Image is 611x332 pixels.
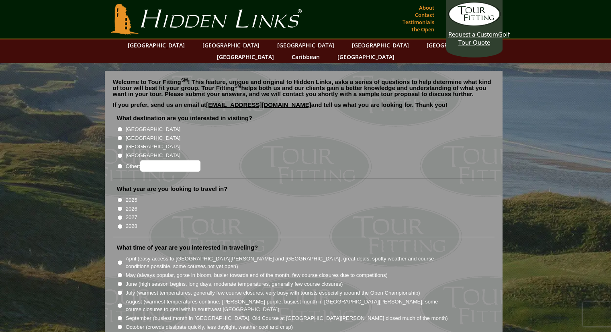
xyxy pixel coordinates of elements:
[198,39,264,51] a: [GEOGRAPHIC_DATA]
[126,289,420,297] label: July (warmest temperatures, generally few course closures, very busy with tourists especially aro...
[423,39,488,51] a: [GEOGRAPHIC_DATA]
[333,51,398,63] a: [GEOGRAPHIC_DATA]
[126,222,137,230] label: 2028
[448,2,501,46] a: Request a CustomGolf Tour Quote
[113,79,495,97] p: Welcome to Tour Fitting ! This feature, unique and original to Hidden Links, asks a series of que...
[126,134,180,142] label: [GEOGRAPHIC_DATA]
[113,102,495,114] p: If you prefer, send us an email at and tell us what you are looking for. Thank you!
[288,51,324,63] a: Caribbean
[413,9,436,20] a: Contact
[126,271,388,279] label: May (always popular, gorse in bloom, busier towards end of the month, few course closures due to ...
[117,114,253,122] label: What destination are you interested in visiting?
[126,255,449,271] label: April (easy access to [GEOGRAPHIC_DATA][PERSON_NAME] and [GEOGRAPHIC_DATA], great deals, spotty w...
[126,160,200,172] label: Other:
[126,280,343,288] label: June (high season begins, long days, moderate temperatures, generally few course closures)
[126,323,293,331] label: October (crowds dissipate quickly, less daylight, weather cool and crisp)
[181,78,188,82] sup: SM
[417,2,436,13] a: About
[117,244,258,252] label: What time of year are you interested in traveling?
[126,314,448,322] label: September (busiest month in [GEOGRAPHIC_DATA], Old Course at [GEOGRAPHIC_DATA][PERSON_NAME] close...
[126,152,180,160] label: [GEOGRAPHIC_DATA]
[126,196,137,204] label: 2025
[213,51,278,63] a: [GEOGRAPHIC_DATA]
[401,16,436,28] a: Testimonials
[126,298,449,314] label: August (warmest temperatures continue, [PERSON_NAME] purple, busiest month in [GEOGRAPHIC_DATA][P...
[206,101,311,108] a: [EMAIL_ADDRESS][DOMAIN_NAME]
[126,143,180,151] label: [GEOGRAPHIC_DATA]
[273,39,338,51] a: [GEOGRAPHIC_DATA]
[235,84,241,88] sup: SM
[126,125,180,133] label: [GEOGRAPHIC_DATA]
[348,39,413,51] a: [GEOGRAPHIC_DATA]
[448,30,498,38] span: Request a Custom
[140,160,200,172] input: Other:
[409,24,436,35] a: The Open
[124,39,189,51] a: [GEOGRAPHIC_DATA]
[117,185,228,193] label: What year are you looking to travel in?
[126,205,137,213] label: 2026
[126,213,137,221] label: 2027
